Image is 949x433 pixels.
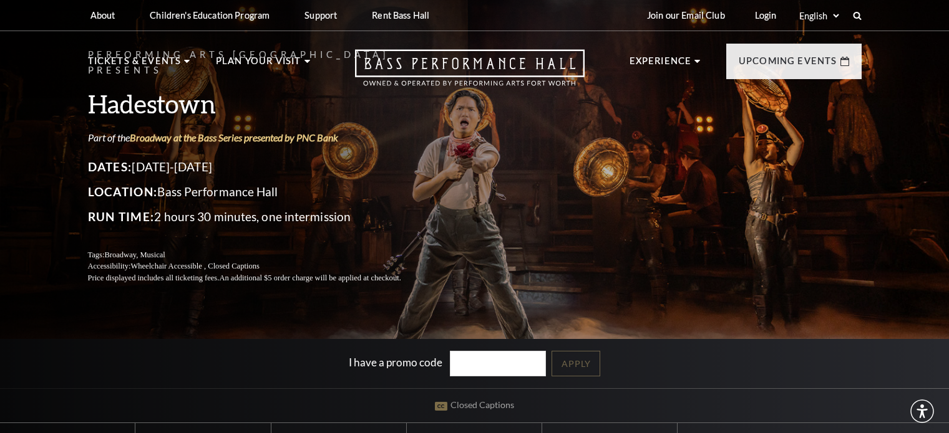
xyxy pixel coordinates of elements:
span: Location: [88,184,158,199]
p: Tags: [88,249,431,261]
label: I have a promo code [349,356,442,369]
a: Broadway at the Bass Series presented by PNC Bank [130,131,338,143]
p: Upcoming Events [739,54,837,76]
select: Select: [797,10,841,22]
p: Support [304,10,337,21]
p: Bass Performance Hall [88,182,431,202]
p: Part of the [88,131,431,145]
p: Plan Your Visit [216,54,301,76]
p: Accessibility: [88,260,431,272]
p: Rent Bass Hall [372,10,429,21]
p: 2 hours 30 minutes, one intermission [88,207,431,227]
p: Children's Education Program [150,10,270,21]
span: Broadway, Musical [104,250,165,259]
p: Experience [630,54,692,76]
span: Dates: [88,159,132,174]
span: An additional $5 order charge will be applied at checkout. [219,274,401,282]
p: About [90,10,115,21]
span: Run Time: [88,209,155,224]
span: Wheelchair Accessible , Closed Captions [130,262,259,270]
h3: Hadestown [88,88,431,120]
p: Tickets & Events [88,54,182,76]
p: [DATE]-[DATE] [88,157,431,177]
p: Price displayed includes all ticketing fees. [88,272,431,284]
